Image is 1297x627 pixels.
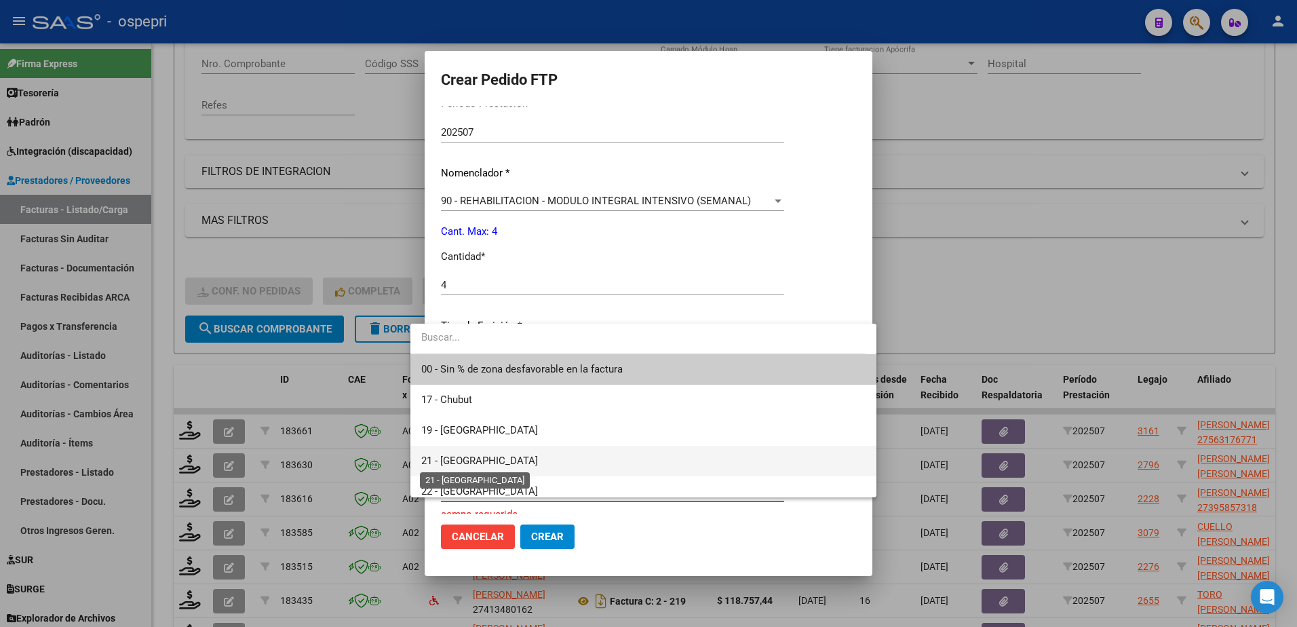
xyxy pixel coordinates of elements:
[1251,581,1283,613] div: Open Intercom Messenger
[410,322,866,353] input: dropdown search
[421,424,538,436] span: 19 - [GEOGRAPHIC_DATA]
[421,485,538,497] span: 22 - [GEOGRAPHIC_DATA]
[421,455,538,467] span: 21 - [GEOGRAPHIC_DATA]
[421,394,472,406] span: 17 - Chubut
[421,363,623,375] span: 00 - Sin % de zona desfavorable en la factura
